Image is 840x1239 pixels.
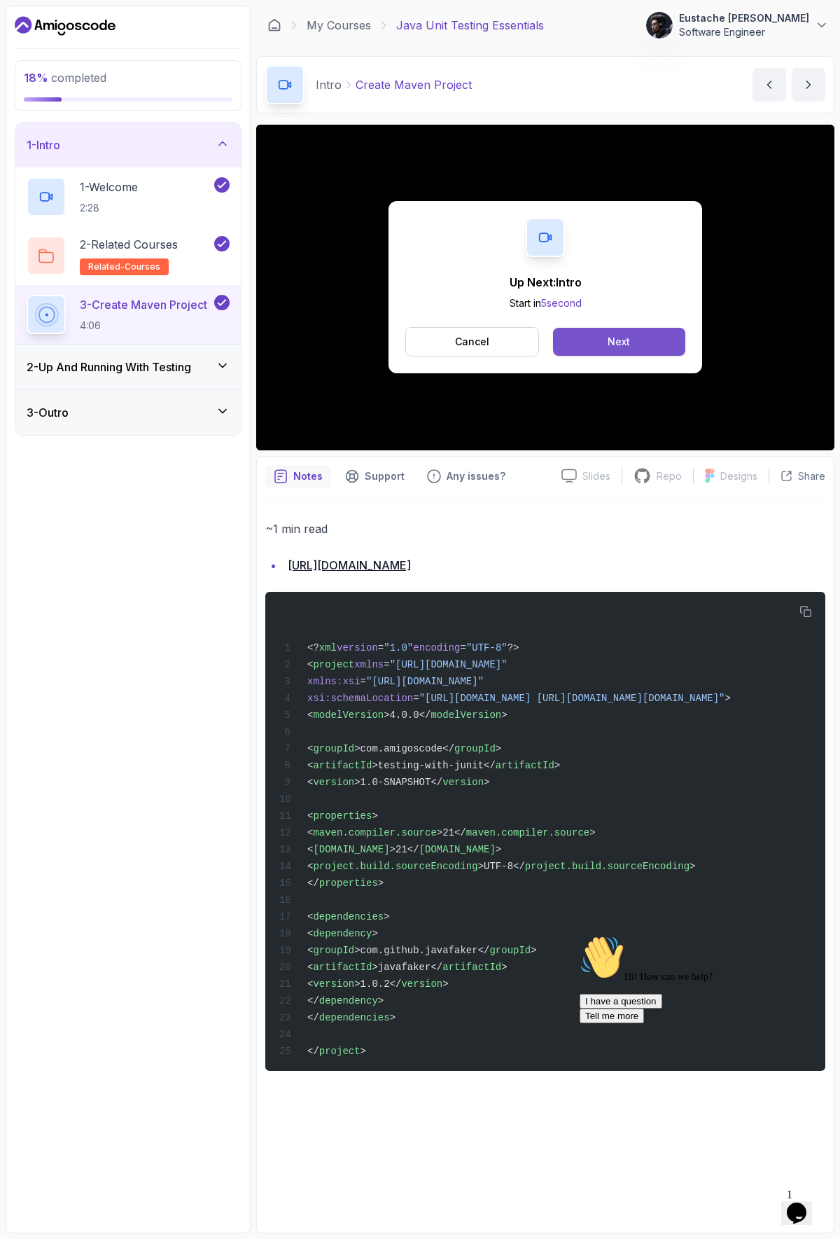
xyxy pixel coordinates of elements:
[455,335,489,349] p: Cancel
[27,177,230,216] button: 1-Welcome2:28
[337,642,378,653] span: version
[354,978,401,990] span: >1.0.2</
[510,274,582,291] p: Up Next: Intro
[354,743,454,754] span: >com.amigoscode</
[307,760,313,771] span: <
[792,68,825,102] button: next content
[313,760,372,771] span: artifactId
[419,693,725,704] span: "[URL][DOMAIN_NAME] [URL][DOMAIN_NAME][DOMAIN_NAME]"
[313,844,389,855] span: [DOMAIN_NAME]
[372,810,377,822] span: >
[501,710,507,721] span: >
[319,1046,360,1057] span: project
[307,995,319,1006] span: </
[313,777,354,788] span: version
[442,978,448,990] span: >
[88,261,160,272] span: related-courses
[6,79,70,94] button: Tell me more
[293,469,323,483] p: Notes
[372,760,495,771] span: >testing-with-junit</
[80,319,207,333] p: 4:06
[378,642,384,653] span: =
[354,777,442,788] span: >1.0-SNAPSHOT</
[574,929,826,1176] iframe: chat widget
[798,469,825,483] p: Share
[531,945,536,956] span: >
[307,827,313,838] span: <
[313,861,477,872] span: project.build.sourceEncoding
[360,676,366,687] span: =
[6,64,88,79] button: I have a question
[484,777,489,788] span: >
[447,469,505,483] p: Any issues?
[378,878,384,889] span: >
[307,1046,319,1057] span: </
[307,878,319,889] span: </
[769,469,825,483] button: Share
[307,1012,319,1023] span: </
[307,844,313,855] span: <
[313,827,436,838] span: maven.compiler.source
[307,659,313,670] span: <
[313,810,372,822] span: properties
[6,6,258,94] div: 👋Hi! How can we help?I have a questionTell me more
[80,201,138,215] p: 2:28
[15,15,115,37] a: Dashboard
[466,827,589,838] span: maven.compiler.source
[313,743,354,754] span: groupId
[313,945,354,956] span: groupId
[27,137,60,153] h3: 1 - Intro
[356,76,472,93] p: Create Maven Project
[405,327,539,357] button: Cancel
[319,878,378,889] span: properties
[454,743,496,754] span: groupId
[413,642,460,653] span: encoding
[307,17,371,34] a: My Courses
[720,469,757,483] p: Designs
[645,11,829,39] button: user profile imageEustache [PERSON_NAME]Software Engineer
[307,676,360,687] span: xmlns:xsi
[288,558,411,572] a: [URL][DOMAIN_NAME]
[15,345,241,389] button: 2-Up And Running With Testing
[442,962,501,973] span: artifactId
[553,328,685,356] button: Next
[27,236,230,275] button: 2-Related Coursesrelated-courses
[372,928,377,939] span: >
[24,71,48,85] span: 18 %
[489,945,531,956] span: groupId
[256,125,834,450] iframe: Create Maven Project
[401,978,442,990] span: version
[378,995,384,1006] span: >
[608,335,630,349] div: Next
[384,710,430,721] span: >4.0.0</
[354,659,384,670] span: xmlns
[316,76,342,93] p: Intro
[313,962,372,973] span: artifactId
[419,465,514,487] button: Feedback button
[430,710,501,721] span: modelVersion
[390,844,419,855] span: >21</
[354,945,489,956] span: >com.github.javafaker</
[24,71,106,85] span: completed
[419,844,496,855] span: [DOMAIN_NAME]
[646,12,673,39] img: user profile image
[589,827,595,838] span: >
[265,465,331,487] button: notes button
[27,295,230,334] button: 3-Create Maven Project4:06
[313,978,354,990] span: version
[384,642,413,653] span: "1.0"
[442,777,484,788] span: version
[413,693,419,704] span: =
[337,465,413,487] button: Support button
[507,642,519,653] span: ?>
[496,743,501,754] span: >
[307,911,313,922] span: <
[307,928,313,939] span: <
[390,659,507,670] span: "[URL][DOMAIN_NAME]"
[541,297,582,309] span: 5 second
[15,390,241,435] button: 3-Outro
[725,693,731,704] span: >
[307,945,313,956] span: <
[27,359,191,375] h3: 2 - Up And Running With Testing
